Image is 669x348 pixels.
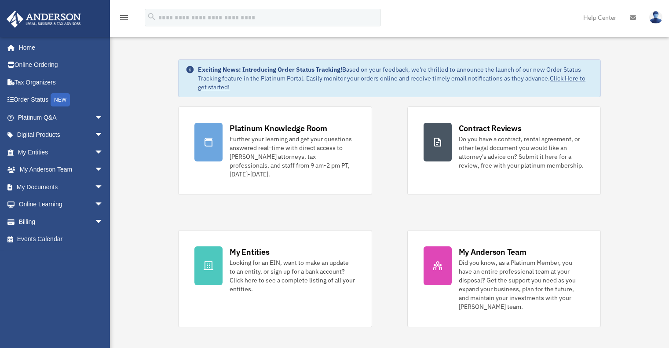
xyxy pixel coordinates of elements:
div: Further your learning and get your questions answered real-time with direct access to [PERSON_NAM... [230,135,355,179]
a: Order StatusNEW [6,91,117,109]
div: Do you have a contract, rental agreement, or other legal document you would like an attorney's ad... [459,135,585,170]
a: My Documentsarrow_drop_down [6,178,117,196]
span: arrow_drop_down [95,213,112,231]
i: search [147,12,157,22]
div: Contract Reviews [459,123,522,134]
a: Billingarrow_drop_down [6,213,117,231]
a: My Entitiesarrow_drop_down [6,143,117,161]
a: My Anderson Team Did you know, as a Platinum Member, you have an entire professional team at your... [407,230,601,327]
a: Tax Organizers [6,73,117,91]
a: Platinum Q&Aarrow_drop_down [6,109,117,126]
a: Home [6,39,112,56]
div: My Anderson Team [459,246,526,257]
a: Platinum Knowledge Room Further your learning and get your questions answered real-time with dire... [178,106,372,195]
a: Contract Reviews Do you have a contract, rental agreement, or other legal document you would like... [407,106,601,195]
a: Click Here to get started! [198,74,585,91]
a: Online Ordering [6,56,117,74]
a: Events Calendar [6,231,117,248]
div: Looking for an EIN, want to make an update to an entity, or sign up for a bank account? Click her... [230,258,355,293]
span: arrow_drop_down [95,178,112,196]
div: Did you know, as a Platinum Member, you have an entire professional team at your disposal? Get th... [459,258,585,311]
a: menu [119,15,129,23]
a: Online Learningarrow_drop_down [6,196,117,213]
a: My Entities Looking for an EIN, want to make an update to an entity, or sign up for a bank accoun... [178,230,372,327]
i: menu [119,12,129,23]
div: My Entities [230,246,269,257]
span: arrow_drop_down [95,161,112,179]
span: arrow_drop_down [95,109,112,127]
img: Anderson Advisors Platinum Portal [4,11,84,28]
strong: Exciting News: Introducing Order Status Tracking! [198,66,342,73]
span: arrow_drop_down [95,196,112,214]
a: My Anderson Teamarrow_drop_down [6,161,117,179]
span: arrow_drop_down [95,143,112,161]
div: Based on your feedback, we're thrilled to announce the launch of our new Order Status Tracking fe... [198,65,593,92]
a: Digital Productsarrow_drop_down [6,126,117,144]
div: Platinum Knowledge Room [230,123,327,134]
img: User Pic [649,11,662,24]
div: NEW [51,93,70,106]
span: arrow_drop_down [95,126,112,144]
